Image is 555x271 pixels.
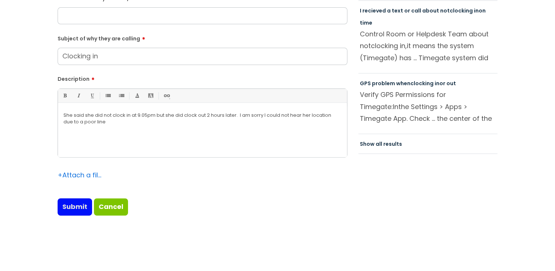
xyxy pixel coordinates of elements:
[58,198,92,215] input: Submit
[58,73,347,82] label: Description
[360,7,486,26] a: I recieved a text or call about notclocking inon time
[400,41,407,50] span: in,
[117,91,126,100] a: 1. Ordered List (Ctrl-Shift-8)
[103,91,112,100] a: • Unordered List (Ctrl-Shift-7)
[60,91,69,100] a: Bold (Ctrl-B)
[94,198,128,215] a: Cancel
[74,91,83,100] a: Italic (Ctrl-I)
[474,7,479,14] span: in
[360,89,496,124] p: Verify GPS Permissions for Timegate: the Settings > Apps > Timegate App. Check ... the center of ...
[360,80,456,87] a: GPS problem whenclocking inor out
[58,33,347,42] label: Subject of why they are calling
[450,7,473,14] span: clocking
[410,80,434,87] span: clocking
[162,91,171,100] a: Link
[371,41,398,50] span: clocking
[132,91,142,100] a: Font Color
[360,28,496,64] p: Control Room or Helpdesk Team about not it means the system (Timegate) has ... Timegate system di...
[393,102,398,111] span: In
[435,80,439,87] span: in
[58,169,102,181] div: Attach a file
[146,91,155,100] a: Back Color
[360,140,402,148] a: Show all results
[87,91,96,100] a: Underline(Ctrl-U)
[63,112,342,125] p: She said she did not clock in at 9.05pm but she did clock out 2 hours later. I am sorry I could n...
